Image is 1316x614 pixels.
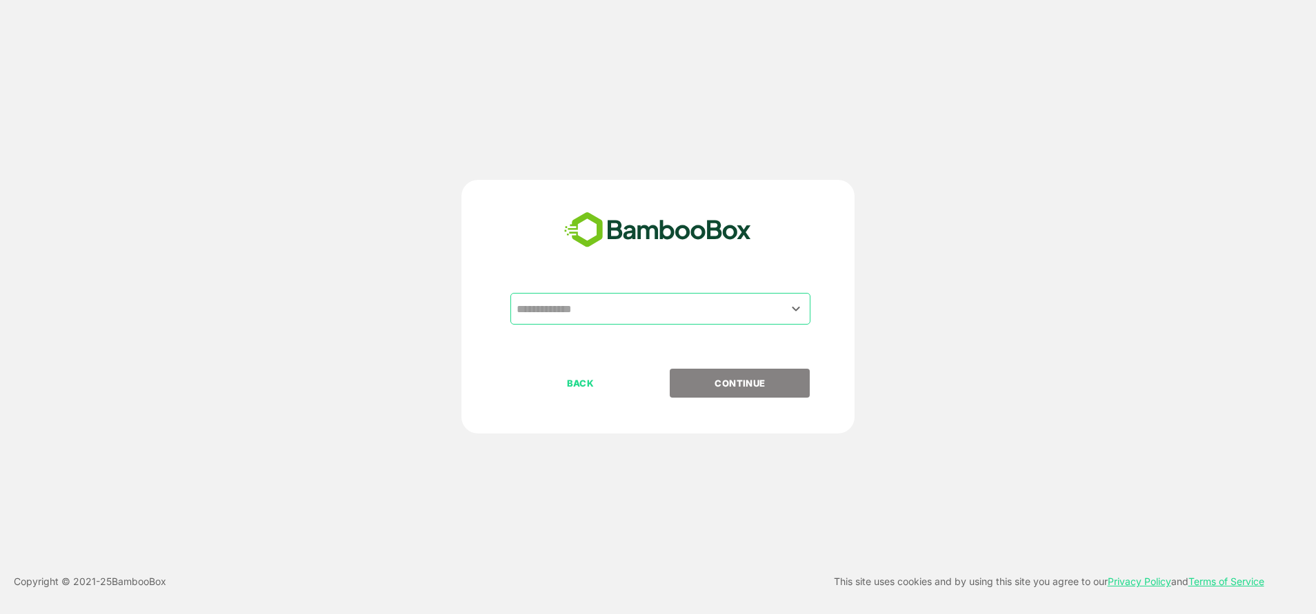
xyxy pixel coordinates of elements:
button: BACK [510,369,650,398]
a: Terms of Service [1188,575,1264,587]
p: CONTINUE [671,376,809,391]
p: Copyright © 2021- 25 BambooBox [14,573,166,590]
img: bamboobox [557,207,759,253]
p: BACK [512,376,650,391]
p: This site uses cookies and by using this site you agree to our and [834,573,1264,590]
button: CONTINUE [670,369,810,398]
a: Privacy Policy [1108,575,1171,587]
button: Open [787,299,806,318]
